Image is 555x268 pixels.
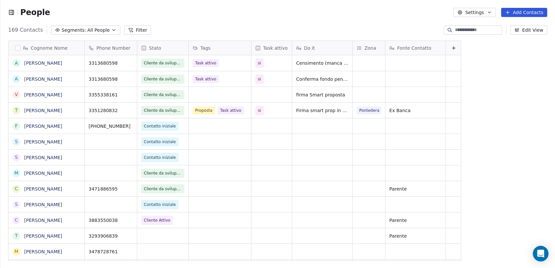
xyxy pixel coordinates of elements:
span: 3313680598 [89,76,133,82]
span: Task attivo [193,75,219,83]
div: V [15,91,18,98]
div: F [15,123,18,129]
span: Do it [304,45,315,51]
span: Zona [364,45,376,51]
span: People [20,8,50,17]
div: grid [8,55,85,261]
span: Proposta [193,107,215,114]
span: Segments: [61,27,86,34]
a: [PERSON_NAME] [24,249,62,254]
div: A [15,60,18,67]
span: Parente [389,233,442,239]
a: [PERSON_NAME] [24,76,62,82]
div: A [15,75,18,82]
div: Do it [292,41,352,55]
span: Fonte Contatto [397,45,431,51]
span: Conferma fondo pensione [296,76,348,82]
span: 3883550038 [89,217,133,224]
button: Add Contacts [501,8,547,17]
a: [PERSON_NAME] [24,218,62,223]
span: Censimento (manca certificato di nascita) + Conferma fondo pensione [296,60,348,66]
a: [PERSON_NAME] [24,92,62,97]
span: Contatto iniziale [144,123,176,129]
span: Cognome Nome [31,45,68,51]
div: Fonte Contatto [385,41,446,55]
span: Cliente da sviluppare [144,60,182,66]
a: [PERSON_NAME] [24,171,62,176]
a: [PERSON_NAME] [24,202,62,207]
span: Cliente da sviluppare [144,76,182,82]
span: Contatto iniziale [144,154,176,161]
span: Ex Banca [389,107,442,114]
span: Contatto iniziale [144,139,176,145]
span: si [258,107,261,114]
a: [PERSON_NAME] [24,233,62,239]
span: All People [87,27,109,34]
a: [PERSON_NAME] [24,139,62,144]
div: S [15,154,18,161]
div: Stato [137,41,188,55]
span: Firma smart prop in corso + reinvestimento 26k di disinvestimento [296,107,348,114]
a: [PERSON_NAME] [24,124,62,129]
span: 3313680598 [89,60,133,66]
div: M [14,248,18,255]
span: Phone Number [96,45,130,51]
span: Task attivo [193,59,219,67]
button: Edit View [510,25,547,35]
span: 3478728761 [89,248,133,255]
span: Cliente Attivo [144,217,170,224]
div: C [15,185,18,192]
span: firma Smart proposta [296,92,348,98]
span: si [258,60,261,66]
span: 169 Contacts [8,26,43,34]
div: S [15,201,18,208]
div: Cognome Nome [8,41,84,55]
span: Cliente da sviluppare [144,107,182,114]
span: Cliente da sviluppare [144,92,182,98]
div: Tags [189,41,251,55]
span: Pontedera [357,107,381,114]
div: Task attivo [251,41,292,55]
span: Parente [389,217,442,224]
span: Stato [149,45,161,51]
span: Cliente da sviluppare [144,186,182,192]
span: Tags [200,45,210,51]
span: Task attivo [263,45,288,51]
div: Phone Number [85,41,137,55]
button: Settings [453,8,496,17]
span: 3293906839 [89,233,133,239]
span: 3351280832 [89,107,133,114]
a: [PERSON_NAME] [24,60,62,66]
div: Zona [353,41,385,55]
a: [PERSON_NAME] [24,108,62,113]
span: si [258,76,261,82]
div: S [15,138,18,145]
div: C [15,217,18,224]
span: 3471886595 [89,186,133,192]
span: Cliente da sviluppare [144,170,182,176]
button: Filter [124,25,151,35]
div: Open Intercom Messenger [533,246,548,261]
div: M [14,170,18,176]
div: T [15,232,18,239]
span: Parente [389,186,442,192]
a: [PERSON_NAME] [24,155,62,160]
a: [PERSON_NAME] [24,186,62,192]
div: T [15,107,18,114]
span: Task attivo [218,107,244,114]
div: grid [85,55,462,261]
span: [PHONE_NUMBER] [89,123,133,129]
span: Contatto iniziale [144,201,176,208]
span: 3355338161 [89,92,133,98]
